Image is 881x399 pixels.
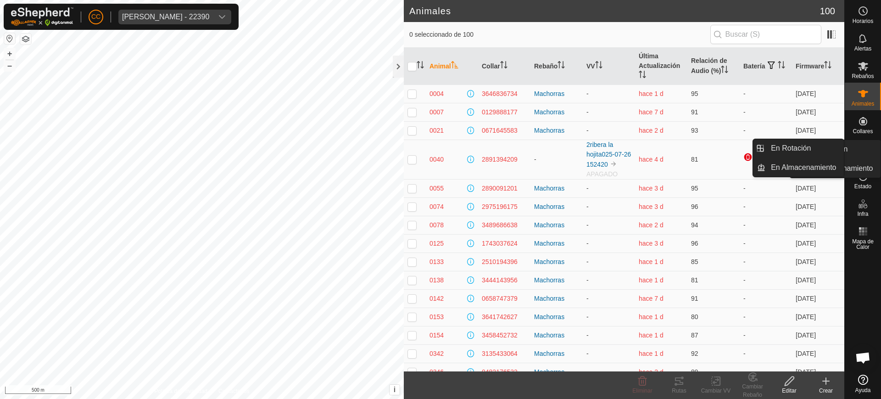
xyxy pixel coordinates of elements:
div: 2890091201 [482,184,527,193]
span: 9 oct 2025, 4:25 [639,90,664,97]
span: 8 oct 2025, 6:02 [639,368,664,376]
span: 6 oct 2025, 16:33 [639,240,664,247]
div: - [534,155,579,164]
p-sorticon: Activar para ordenar [778,62,785,70]
a: En Rotación [765,139,844,157]
p-sorticon: Activar para ordenar [451,62,458,70]
th: VV [583,48,635,85]
td: [DATE] [792,103,844,121]
td: - [740,308,792,326]
div: Editar [771,387,808,395]
div: 0671645583 [482,126,527,135]
span: 7 oct 2025, 17:33 [639,221,664,229]
p-sorticon: Activar para ordenar [639,72,646,79]
div: 3135433064 [482,349,527,359]
span: Alertas [854,46,871,51]
th: Última Actualización [635,48,687,85]
app-display-virtual-paddock-transition: - [586,221,589,229]
span: 0142 [429,294,444,303]
a: En Almacenamiento [765,158,844,177]
span: Infra [857,211,868,217]
app-display-virtual-paddock-transition: - [586,127,589,134]
span: 3 oct 2025, 7:33 [639,295,664,302]
span: 93 [691,127,698,134]
td: - [740,326,792,344]
div: Chat abierto [849,344,877,371]
td: [DATE] [792,234,844,253]
p-sorticon: Activar para ordenar [595,62,602,70]
app-display-virtual-paddock-transition: - [586,295,589,302]
app-display-virtual-paddock-transition: - [586,108,589,116]
span: 6 oct 2025, 16:18 [639,185,664,192]
span: 81 [691,156,698,163]
span: 9 oct 2025, 4:25 [639,258,664,265]
div: [PERSON_NAME] - 22390 [122,13,209,21]
button: i [390,385,400,395]
td: [DATE] [792,253,844,271]
td: [DATE] [792,363,844,381]
td: - [740,84,792,103]
span: 0074 [429,202,444,212]
span: En Almacenamiento [771,162,836,173]
div: Machorras [534,184,579,193]
div: Machorras [534,89,579,99]
td: - [740,253,792,271]
span: 0055 [429,184,444,193]
span: Jose Ramon Tejedor Montero - 22390 [118,10,213,24]
th: Animal [426,48,478,85]
th: Collar [478,48,530,85]
li: En Almacenamiento [753,158,844,177]
span: 0153 [429,312,444,322]
th: Rebaño [530,48,583,85]
div: 2975196175 [482,202,527,212]
div: Machorras [534,294,579,303]
td: - [740,289,792,308]
input: Buscar (S) [710,25,821,44]
p-sorticon: Activar para ordenar [721,67,728,74]
div: 3646836734 [482,89,527,99]
th: Firmware [792,48,844,85]
a: Contáctenos [218,387,249,395]
span: 96 [691,240,698,247]
span: 96 [691,203,698,210]
span: En Rotación [771,143,811,154]
button: Restablecer Mapa [4,33,15,44]
span: 81 [691,276,698,284]
div: 3489686638 [482,220,527,230]
td: [DATE] [792,344,844,363]
span: 9 oct 2025, 2:03 [639,350,664,357]
button: – [4,60,15,71]
span: Animales [852,101,874,107]
app-display-virtual-paddock-transition: - [586,350,589,357]
span: 0021 [429,126,444,135]
span: Ayuda [855,388,871,393]
div: Machorras [534,275,579,285]
div: dropdown trigger [213,10,231,24]
span: 0138 [429,275,444,285]
app-display-virtual-paddock-transition: - [586,258,589,265]
app-display-virtual-paddock-transition: - [586,276,589,284]
span: Mapa de Calor [847,239,879,250]
div: 3458452732 [482,331,527,340]
img: Logo Gallagher [11,7,73,26]
span: i [394,386,396,393]
td: - [740,344,792,363]
th: Batería [740,48,792,85]
button: Capas del Mapa [20,34,31,45]
app-display-virtual-paddock-transition: - [586,313,589,320]
span: Collares [853,129,873,134]
span: Estado [854,184,871,189]
span: 0125 [429,239,444,248]
app-display-virtual-paddock-transition: - [586,90,589,97]
span: 80 [691,313,698,320]
a: 2ribera la hojita025-07-26 152420 [586,141,631,168]
span: 0154 [429,331,444,340]
app-display-virtual-paddock-transition: - [586,332,589,339]
td: - [740,121,792,140]
td: [DATE] [792,271,844,289]
div: 0129888177 [482,107,527,117]
span: 89 [691,368,698,376]
div: Machorras [534,367,579,377]
span: Eliminar [632,388,652,394]
div: Machorras [534,202,579,212]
